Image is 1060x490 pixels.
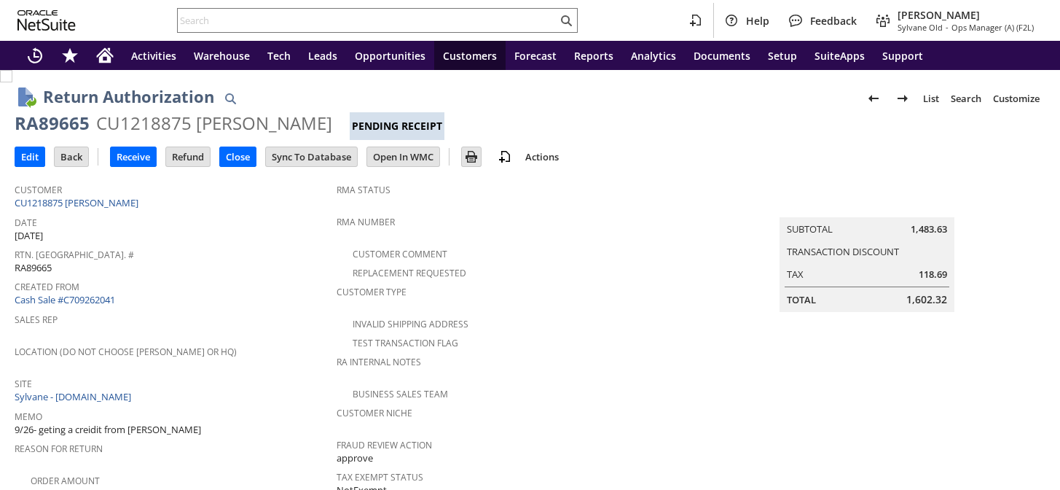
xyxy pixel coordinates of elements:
[337,184,390,196] a: RMA Status
[911,222,947,236] span: 1,483.63
[506,41,565,70] a: Forecast
[355,49,425,63] span: Opportunities
[463,148,480,166] img: Print
[346,41,434,70] a: Opportunities
[768,49,797,63] span: Setup
[15,196,142,209] a: CU1218875 [PERSON_NAME]
[194,49,250,63] span: Warehouse
[919,268,947,281] span: 118.69
[17,41,52,70] a: Recent Records
[898,22,943,33] span: Sylvane Old
[806,41,873,70] a: SuiteApps
[15,346,237,358] a: Location (Do Not Choose [PERSON_NAME] or HQ)
[746,14,769,28] span: Help
[814,49,865,63] span: SuiteApps
[15,217,37,229] a: Date
[337,407,412,419] a: Customer Niche
[787,293,816,306] a: Total
[353,388,448,400] a: Business Sales Team
[15,411,42,423] a: Memo
[15,281,79,293] a: Created From
[15,378,32,390] a: Site
[15,314,58,326] a: Sales Rep
[873,41,932,70] a: Support
[882,49,923,63] span: Support
[15,229,43,243] span: [DATE]
[15,147,44,166] input: Edit
[15,293,115,306] a: Cash Sale #C709262041
[759,41,806,70] a: Setup
[267,49,291,63] span: Tech
[337,286,407,298] a: Customer Type
[685,41,759,70] a: Documents
[353,318,468,330] a: Invalid Shipping Address
[353,267,466,279] a: Replacement Requested
[565,41,622,70] a: Reports
[52,41,87,70] div: Shortcuts
[787,222,833,236] a: Subtotal
[166,147,210,166] input: Refund
[810,14,857,28] span: Feedback
[221,90,239,107] img: Quick Find
[514,49,557,63] span: Forecast
[906,292,947,307] span: 1,602.32
[17,10,76,31] svg: logo
[946,22,949,33] span: -
[299,41,346,70] a: Leads
[87,41,122,70] a: Home
[780,194,954,217] caption: Summary
[917,87,945,110] a: List
[185,41,259,70] a: Warehouse
[220,147,256,166] input: Close
[15,112,90,135] div: RA89665
[111,147,156,166] input: Receive
[898,8,1034,22] span: [PERSON_NAME]
[787,245,899,258] a: Transaction Discount
[519,150,565,163] a: Actions
[337,439,432,451] a: Fraud Review Action
[353,337,458,349] a: Test Transaction Flag
[43,85,214,109] h1: Return Authorization
[353,248,447,260] a: Customer Comment
[631,49,676,63] span: Analytics
[15,184,62,196] a: Customer
[337,471,423,483] a: Tax Exempt Status
[557,12,575,29] svg: Search
[337,356,421,368] a: RA Internal Notes
[26,47,44,64] svg: Recent Records
[367,147,439,166] input: Open In WMC
[15,423,201,437] span: 9/26- geting a creidit from [PERSON_NAME]
[987,87,1045,110] a: Customize
[15,443,103,455] a: Reason For Return
[96,47,114,64] svg: Home
[55,147,88,166] input: Back
[622,41,685,70] a: Analytics
[131,49,176,63] span: Activities
[266,147,357,166] input: Sync To Database
[31,475,100,487] a: Order Amount
[951,22,1034,33] span: Ops Manager (A) (F2L)
[350,112,444,140] div: Pending Receipt
[787,268,804,281] a: Tax
[337,216,395,228] a: RMA Number
[434,41,506,70] a: Customers
[178,12,557,29] input: Search
[308,49,337,63] span: Leads
[122,41,185,70] a: Activities
[462,147,481,166] input: Print
[259,41,299,70] a: Tech
[337,451,373,465] span: approve
[15,249,134,261] a: Rtn. [GEOGRAPHIC_DATA]. #
[61,47,79,64] svg: Shortcuts
[865,90,882,107] img: Previous
[15,390,135,403] a: Sylvane - [DOMAIN_NAME]
[894,90,911,107] img: Next
[496,148,514,166] img: add-record.svg
[945,87,987,110] a: Search
[574,49,613,63] span: Reports
[15,261,52,275] span: RA89665
[694,49,750,63] span: Documents
[96,112,332,135] div: CU1218875 [PERSON_NAME]
[443,49,497,63] span: Customers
